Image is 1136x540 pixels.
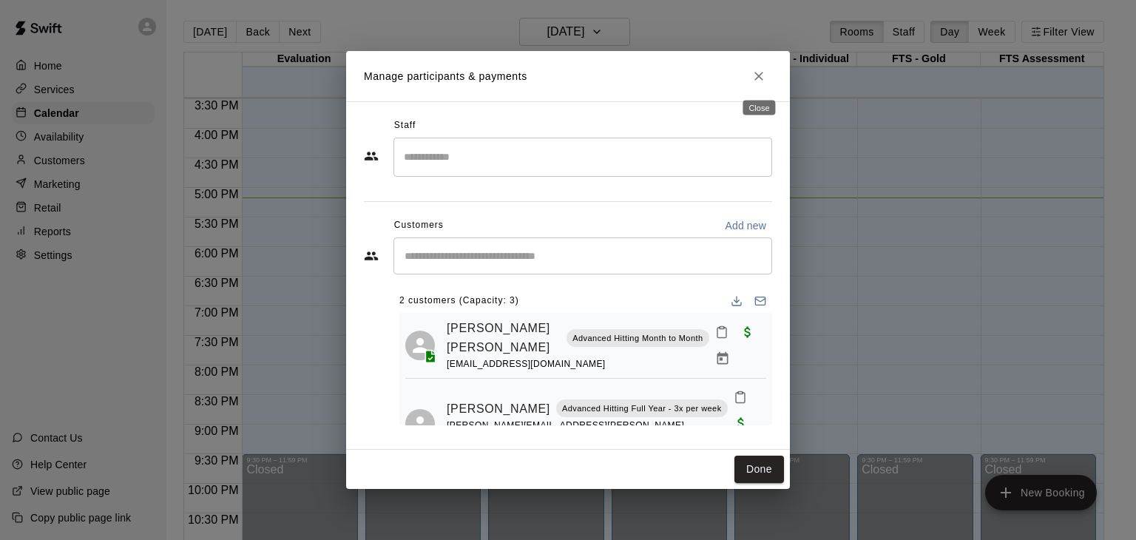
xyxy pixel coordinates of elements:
svg: Staff [364,149,379,163]
span: Staff [394,114,416,138]
button: Download list [725,289,748,313]
button: Manage bookings & payment [709,345,736,372]
p: Advanced Hitting Month to Month [572,332,703,345]
div: Robert Hubbard [405,409,435,439]
div: Start typing to search customers... [393,237,772,274]
button: Mark attendance [709,320,734,345]
span: [EMAIL_ADDRESS][DOMAIN_NAME] [447,359,606,369]
span: Paid with Credit [728,416,754,429]
span: Paid with Credit [734,325,761,337]
a: [PERSON_NAME] [PERSON_NAME] [447,319,561,357]
span: Customers [394,214,444,237]
svg: Customers [364,249,379,263]
button: Email participants [748,289,772,313]
div: Search staff [393,138,772,177]
button: Done [734,456,784,483]
p: Manage participants & payments [364,69,527,84]
button: Add new [719,214,772,237]
span: 2 customers (Capacity: 3) [399,289,519,313]
button: Close [745,63,772,90]
p: Advanced Hitting Full Year - 3x per week [562,402,722,415]
p: Add new [725,218,766,233]
div: Close [743,101,775,115]
a: [PERSON_NAME] [447,399,550,419]
span: [PERSON_NAME][EMAIL_ADDRESS][PERSON_NAME][DOMAIN_NAME] [447,420,684,446]
button: Mark attendance [728,385,753,410]
div: Connor McKernan [405,331,435,360]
